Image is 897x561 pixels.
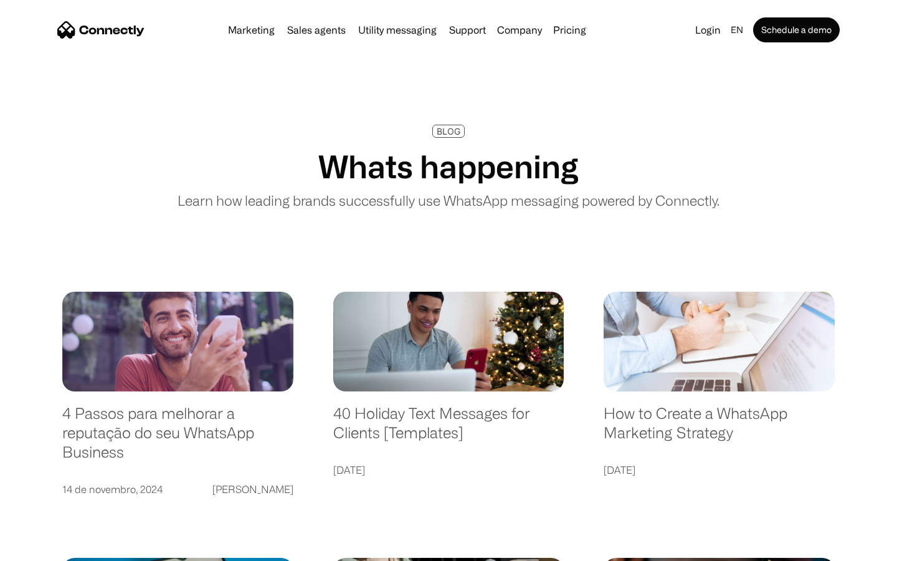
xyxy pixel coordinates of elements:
div: 14 de novembro, 2024 [62,481,163,498]
a: 40 Holiday Text Messages for Clients [Templates] [333,404,564,454]
a: Sales agents [282,25,351,35]
div: [DATE] [604,461,635,479]
div: Company [497,21,542,39]
div: en [731,21,743,39]
div: BLOG [437,127,460,136]
a: 4 Passos para melhorar a reputação do seu WhatsApp Business [62,404,293,474]
a: Marketing [223,25,280,35]
div: en [726,21,751,39]
a: home [57,21,145,39]
p: Learn how leading brands successfully use WhatsApp messaging powered by Connectly. [178,190,719,211]
a: Pricing [548,25,591,35]
div: [DATE] [333,461,365,479]
a: Schedule a demo [753,17,840,42]
a: Utility messaging [353,25,442,35]
ul: Language list [25,539,75,557]
a: Support [444,25,491,35]
a: How to Create a WhatsApp Marketing Strategy [604,404,835,454]
h1: Whats happening [318,148,579,185]
a: Login [690,21,726,39]
div: Company [493,21,546,39]
aside: Language selected: English [12,539,75,557]
div: [PERSON_NAME] [212,481,293,498]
